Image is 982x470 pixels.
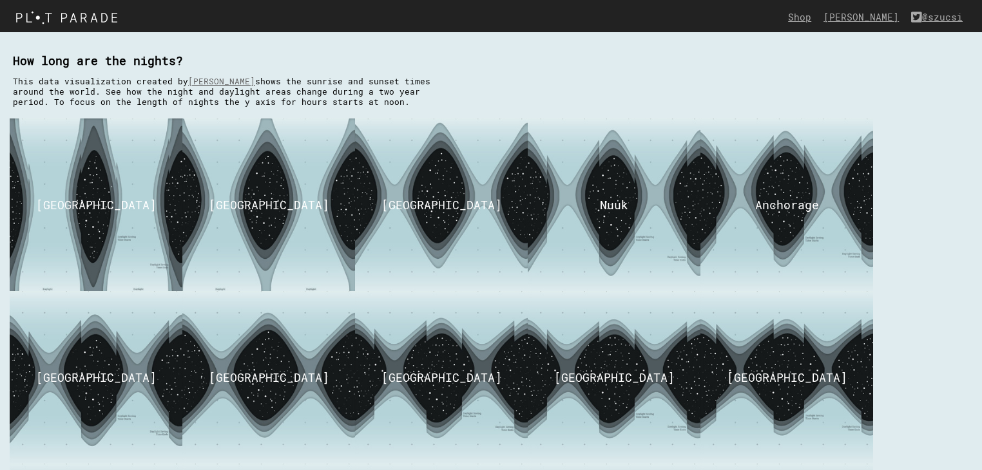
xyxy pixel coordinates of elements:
a: @szucsi [911,11,969,23]
a: Shop [788,11,818,23]
div: [GEOGRAPHIC_DATA] [36,370,157,385]
h1: How long are the nights? [13,40,976,81]
div: [GEOGRAPHIC_DATA] [381,197,502,212]
div: [GEOGRAPHIC_DATA] [209,197,329,212]
a: [PERSON_NAME] [823,11,905,23]
div: [GEOGRAPHIC_DATA] [554,370,675,385]
p: This data visualization created by shows the sunrise and sunset times around the world. See how t... [13,76,451,107]
div: Anchorage [755,197,819,212]
div: [GEOGRAPHIC_DATA] [727,370,847,385]
a: [PERSON_NAME] [188,76,255,86]
div: [GEOGRAPHIC_DATA] [381,370,502,385]
div: [GEOGRAPHIC_DATA] [36,197,157,212]
div: [GEOGRAPHIC_DATA] [209,370,329,385]
div: Nuuk [600,197,628,212]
